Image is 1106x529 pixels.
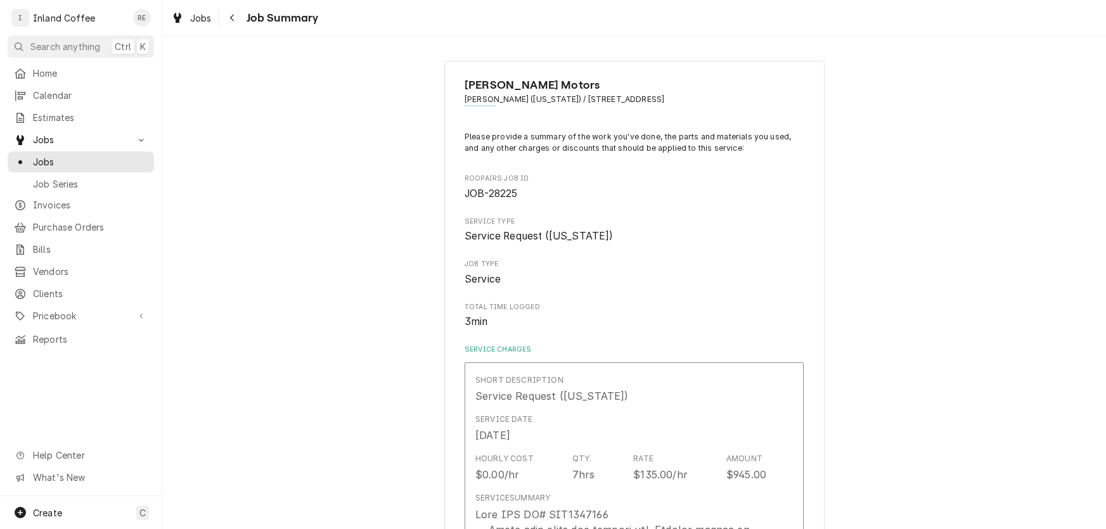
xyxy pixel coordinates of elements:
[8,63,154,84] a: Home
[8,305,154,326] a: Go to Pricebook
[33,243,148,256] span: Bills
[465,259,804,286] div: Job Type
[33,309,129,322] span: Pricebook
[33,177,148,191] span: Job Series
[115,40,131,53] span: Ctrl
[8,174,154,194] a: Job Series
[475,492,550,504] div: Service Summary
[465,186,804,201] span: Roopairs Job ID
[475,453,534,464] div: Hourly Cost
[8,129,154,150] a: Go to Jobs
[726,467,766,482] div: $945.00
[465,174,804,184] span: Roopairs Job ID
[33,133,129,146] span: Jobs
[633,453,653,464] div: Rate
[475,467,519,482] div: $0.00/hr
[465,345,804,355] label: Service Charges
[8,151,154,172] a: Jobs
[133,9,151,27] div: RE
[465,217,804,244] div: Service Type
[33,449,146,462] span: Help Center
[33,67,148,80] span: Home
[633,467,688,482] div: $135.00/hr
[33,155,148,169] span: Jobs
[33,333,148,346] span: Reports
[8,283,154,304] a: Clients
[33,111,148,124] span: Estimates
[465,314,804,329] span: Total Time Logged
[465,230,613,242] span: Service Request ([US_STATE])
[8,217,154,238] a: Purchase Orders
[33,265,148,278] span: Vendors
[465,217,804,227] span: Service Type
[465,302,804,329] div: Total Time Logged
[33,89,148,102] span: Calendar
[572,453,592,464] div: Qty.
[33,198,148,212] span: Invoices
[475,428,510,443] div: [DATE]
[140,40,146,53] span: K
[190,11,212,25] span: Jobs
[465,188,517,200] span: JOB-28225
[8,467,154,488] a: Go to What's New
[33,471,146,484] span: What's New
[8,261,154,282] a: Vendors
[465,273,501,285] span: Service
[8,445,154,466] a: Go to Help Center
[465,229,804,244] span: Service Type
[465,174,804,201] div: Roopairs Job ID
[8,35,154,58] button: Search anythingCtrlK
[8,239,154,260] a: Bills
[33,220,148,234] span: Purchase Orders
[166,8,217,29] a: Jobs
[465,272,804,287] span: Job Type
[222,8,243,28] button: Navigate back
[33,507,62,518] span: Create
[465,77,804,94] span: Name
[30,40,100,53] span: Search anything
[11,9,29,27] div: I
[133,9,151,27] div: Ruth Easley's Avatar
[726,453,762,464] div: Amount
[475,388,628,404] div: Service Request ([US_STATE])
[465,315,488,328] span: 3min
[8,107,154,128] a: Estimates
[139,506,146,519] span: C
[33,11,95,25] div: Inland Coffee
[475,374,563,386] div: Short Description
[8,194,154,215] a: Invoices
[465,131,804,155] p: Please provide a summary of the work you've done, the parts and materials you used, and any other...
[243,10,319,27] span: Job Summary
[465,77,804,115] div: Client Information
[572,467,595,482] div: 7hrs
[33,287,148,300] span: Clients
[465,302,804,312] span: Total Time Logged
[465,94,804,105] span: Address
[8,329,154,350] a: Reports
[465,259,804,269] span: Job Type
[475,414,532,425] div: Service Date
[8,85,154,106] a: Calendar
